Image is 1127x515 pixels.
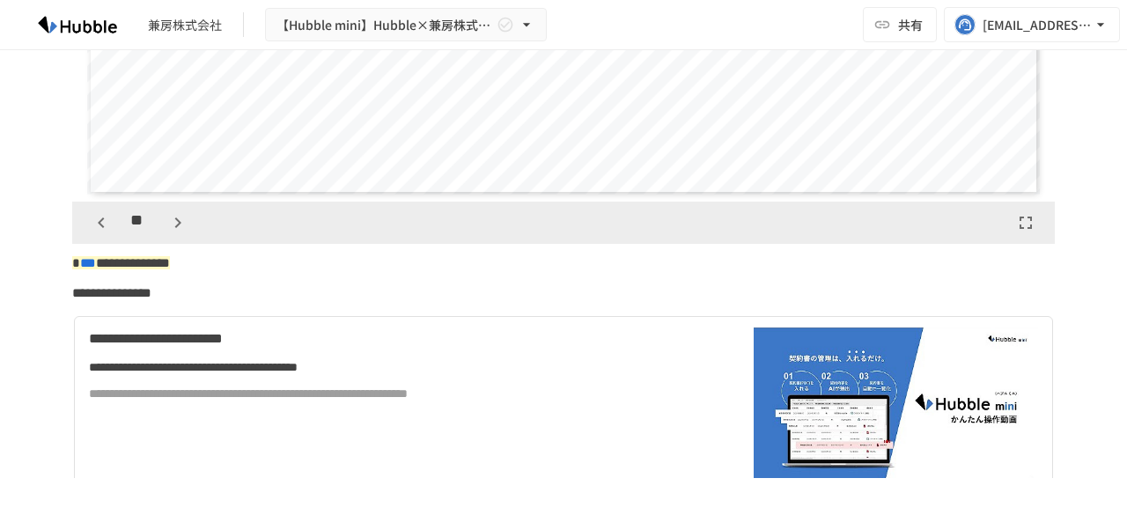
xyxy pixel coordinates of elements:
[21,11,134,39] img: HzDRNkGCf7KYO4GfwKnzITak6oVsp5RHeZBEM1dQFiQ
[944,7,1120,42] button: [EMAIL_ADDRESS][DOMAIN_NAME]
[863,7,937,42] button: 共有
[983,14,1092,36] div: [EMAIL_ADDRESS][DOMAIN_NAME]
[276,14,493,36] span: 【Hubble mini】Hubble×兼房株式会社 オンボーディングプロジェクト
[898,15,923,34] span: 共有
[148,16,222,34] div: 兼房株式会社
[265,8,547,42] button: 【Hubble mini】Hubble×兼房株式会社 オンボーディングプロジェクト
